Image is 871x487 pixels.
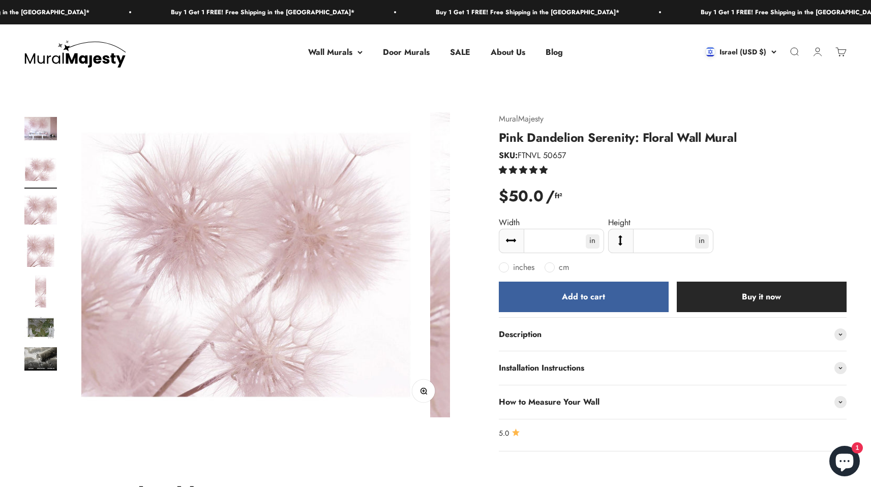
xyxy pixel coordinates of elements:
[546,184,562,208] span: /
[425,7,609,17] p: Buy 1 Get 1 FREE! Free Shipping in the [GEOGRAPHIC_DATA]*
[499,318,847,351] summary: Description
[499,385,847,419] summary: How to Measure Your Wall
[499,351,847,385] summary: Installation Instructions
[24,194,57,229] button: Go to item 3
[499,149,518,161] b: SKU:
[826,446,863,479] inbox-online-store-chat: Shopify online store chat
[499,149,566,161] span: FTNVL 50657
[491,46,525,58] a: About Us
[719,47,766,58] span: Israel (USD $)
[499,428,509,439] span: 5.0
[499,361,584,375] span: Installation Instructions
[24,275,57,311] button: Go to item 5
[50,112,418,417] img: Pink Dandelion Serenity: Floral Wall Mural
[677,282,847,312] button: Buy it now
[499,328,542,341] span: Description
[499,184,562,208] div: $
[24,316,57,342] button: Go to item 6
[24,316,57,339] img: Pink Dandelion Serenity: Floral Wall Mural
[506,235,516,246] img: arrows-h.svg
[24,347,57,374] button: Go to item 7
[513,261,534,273] span: inches
[24,112,57,148] button: Go to item 1
[383,46,430,58] a: Door Murals
[499,113,544,125] a: MuralMajesty
[24,112,57,145] img: Pink Dandelion Serenity: Floral Wall Mural
[705,47,776,58] button: Israel (USD $)
[499,129,847,146] h1: Pink Dandelion Serenity: Floral Wall Mural
[499,428,847,439] a: 5.05.0 out of 5.0 stars
[508,184,546,208] span: 50.0
[24,234,57,270] button: Go to item 4
[697,290,826,303] div: Buy it now
[24,153,57,186] img: Pink Dandelion Serenity: Floral Wall Mural
[450,46,470,58] a: SALE
[24,275,57,308] img: Pink Dandelion Serenity: Floral Wall Mural
[519,290,648,303] div: Add to cart
[430,112,799,417] img: Pink Dandelion Serenity: Floral Wall Mural
[24,153,57,189] button: Go to item 2
[615,235,625,246] img: arrows-v.svg
[308,46,363,59] summary: Wall Murals
[24,347,57,371] img: Pink Dandelion Serenity: Floral Wall Mural
[586,234,599,249] label: in
[499,217,520,228] label: Width
[499,282,669,312] button: Add to cart
[24,234,57,267] img: Pink Dandelion Serenity: Floral Wall Mural
[160,7,344,17] p: Buy 1 Get 1 FREE! Free Shipping in the [GEOGRAPHIC_DATA]*
[608,217,630,228] label: Height
[24,194,57,226] img: Pink Dandelion Serenity: Floral Wall Mural
[499,395,599,409] span: How to Measure Your Wall
[555,190,562,201] i: ft²
[499,164,550,176] span: 5.00 stars
[695,234,709,249] label: in
[546,46,563,58] a: Blog
[559,261,569,273] span: cm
